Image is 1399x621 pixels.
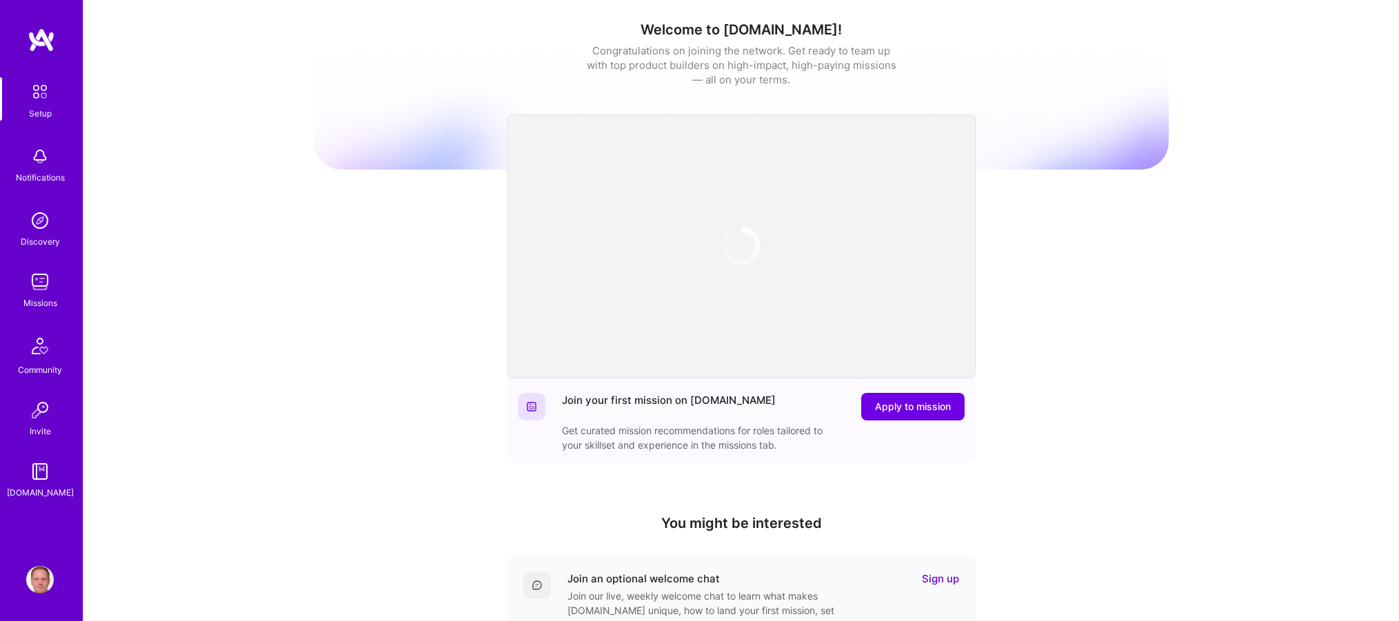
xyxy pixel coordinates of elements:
img: User Avatar [26,566,54,593]
img: Website [526,401,537,412]
h4: You might be interested [507,515,976,531]
div: Get curated mission recommendations for roles tailored to your skillset and experience in the mis... [562,423,838,452]
img: logo [28,28,55,52]
img: Comment [532,580,543,591]
div: Notifications [16,170,65,185]
div: [DOMAIN_NAME] [7,485,74,500]
img: guide book [26,458,54,485]
img: teamwork [26,268,54,296]
a: User Avatar [23,566,57,593]
img: loading [718,223,764,269]
div: Join an optional welcome chat [567,571,720,586]
h1: Welcome to [DOMAIN_NAME]! [314,21,1169,38]
div: Discovery [21,234,60,249]
span: Apply to mission [875,400,951,414]
div: Setup [29,106,52,121]
div: Invite [30,424,51,438]
img: Invite [26,396,54,424]
img: bell [26,143,54,170]
iframe: video [507,114,976,378]
button: Apply to mission [861,393,965,420]
img: Community [23,329,57,363]
div: Congratulations on joining the network. Get ready to team up with top product builders on high-im... [586,43,896,87]
img: setup [26,77,54,106]
div: Community [18,363,62,377]
div: Join your first mission on [DOMAIN_NAME] [562,393,776,420]
img: discovery [26,207,54,234]
a: Sign up [922,571,959,586]
div: Missions [23,296,57,310]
